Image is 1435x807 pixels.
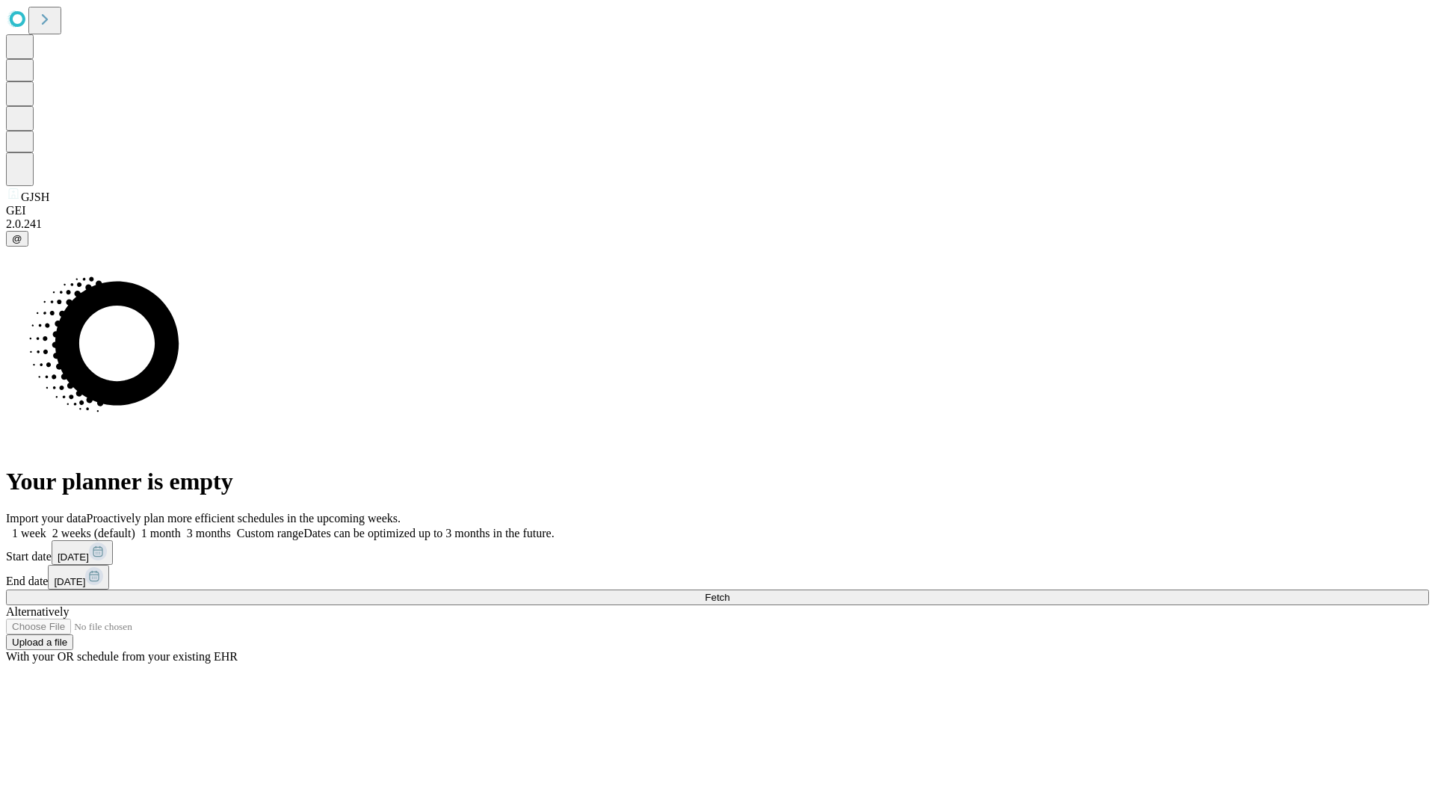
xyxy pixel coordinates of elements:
button: [DATE] [48,565,109,590]
span: [DATE] [54,576,85,587]
span: @ [12,233,22,244]
button: @ [6,231,28,247]
button: Upload a file [6,634,73,650]
span: 2 weeks (default) [52,527,135,539]
span: 1 month [141,527,181,539]
div: 2.0.241 [6,217,1429,231]
span: With your OR schedule from your existing EHR [6,650,238,663]
div: GEI [6,204,1429,217]
span: [DATE] [58,551,89,563]
button: [DATE] [52,540,113,565]
span: Import your data [6,512,87,525]
span: Dates can be optimized up to 3 months in the future. [303,527,554,539]
div: End date [6,565,1429,590]
span: GJSH [21,191,49,203]
span: Fetch [705,592,729,603]
h1: Your planner is empty [6,468,1429,495]
span: 1 week [12,527,46,539]
span: Custom range [237,527,303,539]
div: Start date [6,540,1429,565]
span: Alternatively [6,605,69,618]
span: Proactively plan more efficient schedules in the upcoming weeks. [87,512,401,525]
button: Fetch [6,590,1429,605]
span: 3 months [187,527,231,539]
